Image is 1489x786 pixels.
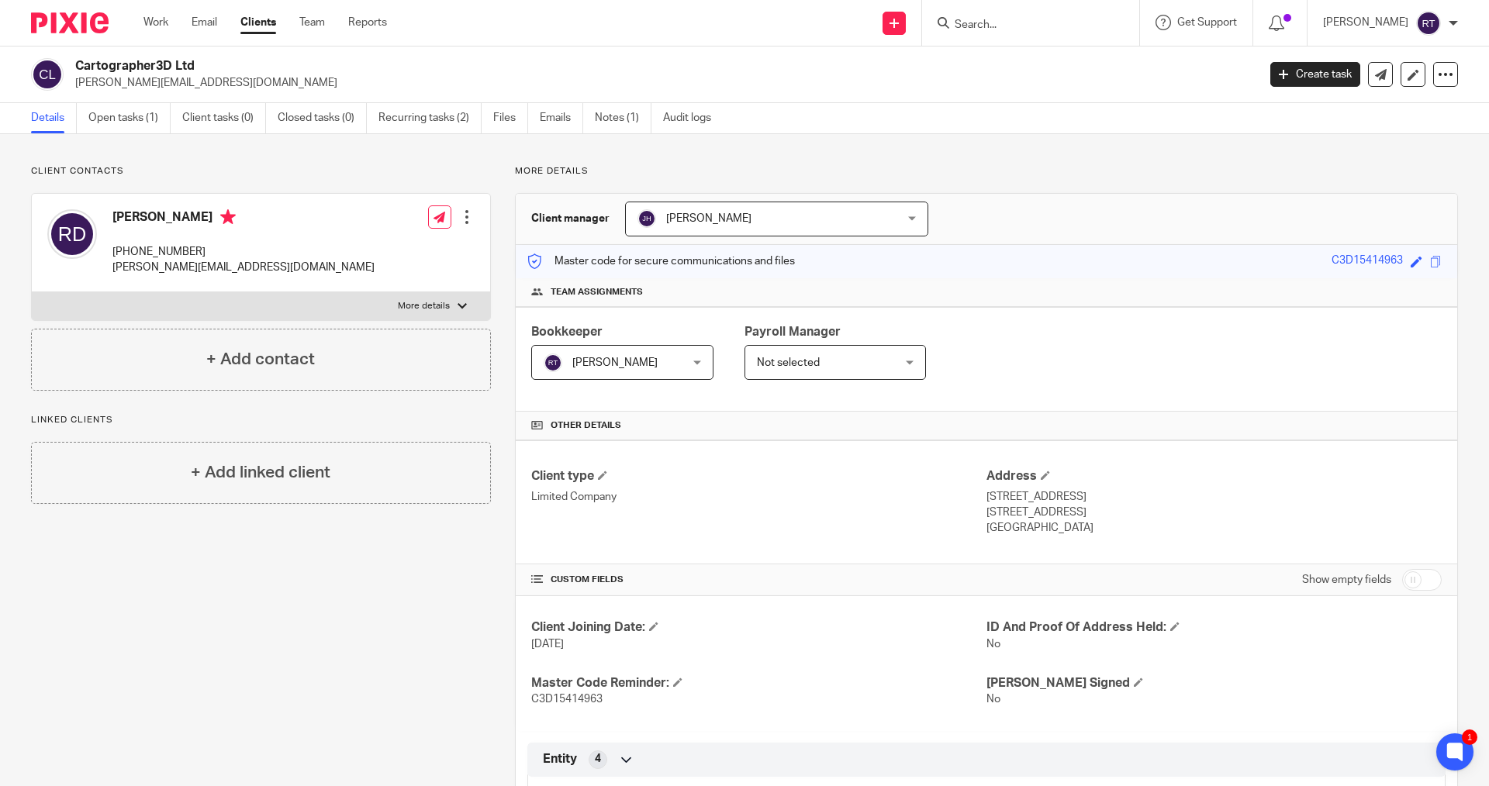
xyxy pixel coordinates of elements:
[1177,17,1237,28] span: Get Support
[757,357,820,368] span: Not selected
[348,15,387,30] a: Reports
[744,326,841,338] span: Payroll Manager
[531,468,986,484] h4: Client type
[986,694,1000,705] span: No
[112,260,375,275] p: [PERSON_NAME][EMAIL_ADDRESS][DOMAIN_NAME]
[986,675,1442,691] h4: [PERSON_NAME] Signed
[398,300,450,312] p: More details
[191,460,330,484] h4: + Add linked client
[986,639,1000,650] span: No
[1416,11,1441,36] img: svg%3E
[531,675,986,691] h4: Master Code Reminder:
[31,12,109,33] img: Pixie
[182,103,266,133] a: Client tasks (0)
[666,213,751,224] span: [PERSON_NAME]
[543,751,577,767] span: Entity
[986,505,1442,520] p: [STREET_ADDRESS]
[572,357,658,368] span: [PERSON_NAME]
[1462,729,1477,745] div: 1
[378,103,482,133] a: Recurring tasks (2)
[31,103,77,133] a: Details
[75,58,1013,74] h2: Cartographer3D Ltd
[663,103,723,133] a: Audit logs
[531,694,603,705] span: C3D15414963
[47,209,97,259] img: svg%3E
[1302,572,1391,588] label: Show empty fields
[531,574,986,586] h4: CUSTOM FIELDS
[595,103,651,133] a: Notes (1)
[986,619,1442,636] h4: ID And Proof Of Address Held:
[527,253,795,269] p: Master code for secure communications and files
[220,209,236,225] i: Primary
[143,15,168,30] a: Work
[31,414,491,426] p: Linked clients
[595,751,601,767] span: 4
[206,347,315,371] h4: + Add contact
[637,209,656,228] img: svg%3E
[192,15,217,30] a: Email
[544,353,562,372] img: svg%3E
[986,489,1442,505] p: [STREET_ADDRESS]
[112,209,375,229] h4: [PERSON_NAME]
[1332,253,1403,271] div: C3D15414963
[531,619,986,636] h4: Client Joining Date:
[75,75,1247,91] p: [PERSON_NAME][EMAIL_ADDRESS][DOMAIN_NAME]
[551,419,621,432] span: Other details
[112,244,375,260] p: [PHONE_NUMBER]
[531,326,603,338] span: Bookkeeper
[493,103,528,133] a: Files
[88,103,171,133] a: Open tasks (1)
[278,103,367,133] a: Closed tasks (0)
[986,520,1442,536] p: [GEOGRAPHIC_DATA]
[1323,15,1408,30] p: [PERSON_NAME]
[31,58,64,91] img: svg%3E
[540,103,583,133] a: Emails
[240,15,276,30] a: Clients
[299,15,325,30] a: Team
[986,468,1442,484] h4: Address
[31,165,491,178] p: Client contacts
[1270,62,1360,87] a: Create task
[531,639,564,650] span: [DATE]
[531,489,986,505] p: Limited Company
[953,19,1093,33] input: Search
[551,286,643,298] span: Team assignments
[515,165,1458,178] p: More details
[531,211,610,226] h3: Client manager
